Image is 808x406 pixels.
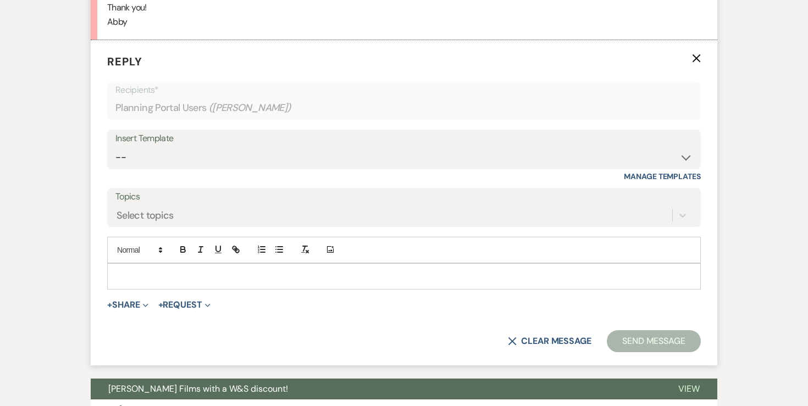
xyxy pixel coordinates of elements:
button: Send Message [607,330,701,352]
p: Recipients* [115,83,693,97]
button: Share [107,301,148,309]
span: + [107,301,112,309]
span: [PERSON_NAME] Films with a W&S discount! [108,383,288,394]
span: ( [PERSON_NAME] ) [209,101,291,115]
button: [PERSON_NAME] Films with a W&S discount! [91,379,661,399]
label: Topics [115,189,693,205]
p: Thank you! [107,1,701,15]
span: + [158,301,163,309]
button: Request [158,301,211,309]
p: Abby [107,15,701,29]
div: Select topics [117,208,174,223]
button: View [661,379,717,399]
div: Planning Portal Users [115,97,693,119]
a: Manage Templates [624,171,701,181]
div: Insert Template [115,131,693,147]
span: View [678,383,700,394]
span: Reply [107,54,142,69]
button: Clear message [508,337,591,346]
